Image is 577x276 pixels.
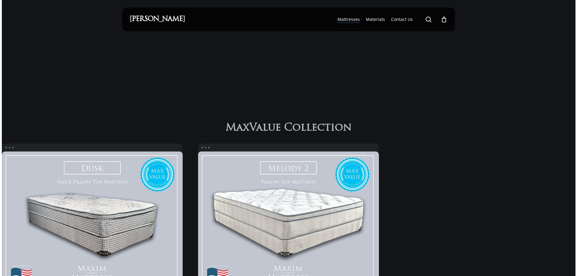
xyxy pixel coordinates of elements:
span: Collection [284,122,352,134]
h2: MaxValue Collection [223,121,354,134]
a: Materials [366,16,385,22]
a: Contact Us [391,16,413,22]
nav: Main Menu [334,8,447,31]
a: [PERSON_NAME] [130,16,185,23]
span: MaxValue [226,122,281,134]
a: Cart [441,16,447,23]
a: Mattresses [337,16,360,22]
